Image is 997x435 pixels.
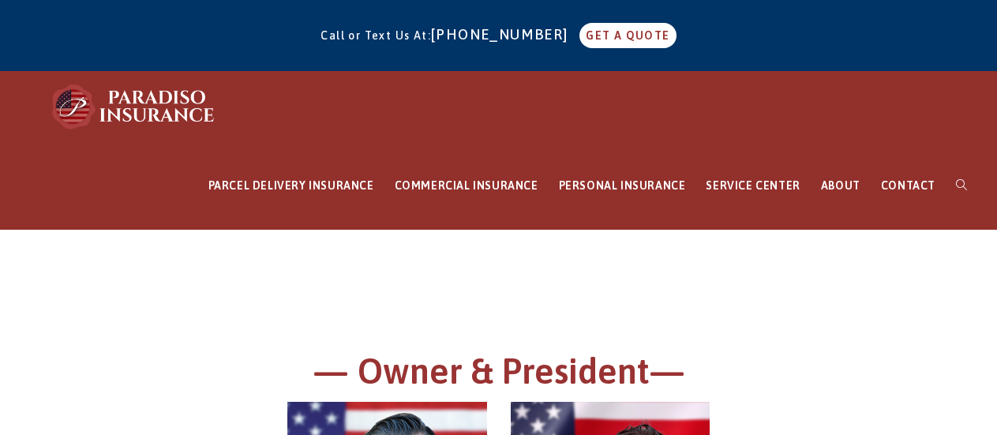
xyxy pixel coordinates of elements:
span: Call or Text Us At: [320,29,431,42]
a: SERVICE CENTER [695,142,810,230]
h1: — Owner & President— [65,348,933,403]
span: SERVICE CENTER [706,179,800,192]
span: PARCEL DELIVERY INSURANCE [208,179,374,192]
a: GET A QUOTE [579,23,676,48]
a: PARCEL DELIVERY INSURANCE [198,142,384,230]
a: ABOUT [811,142,871,230]
img: Paradiso Insurance [47,83,221,130]
span: PERSONAL INSURANCE [559,179,686,192]
a: COMMERCIAL INSURANCE [384,142,549,230]
a: [PHONE_NUMBER] [431,26,576,43]
a: PERSONAL INSURANCE [549,142,696,230]
span: COMMERCIAL INSURANCE [395,179,538,192]
a: CONTACT [871,142,946,230]
span: CONTACT [881,179,935,192]
span: ABOUT [821,179,860,192]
